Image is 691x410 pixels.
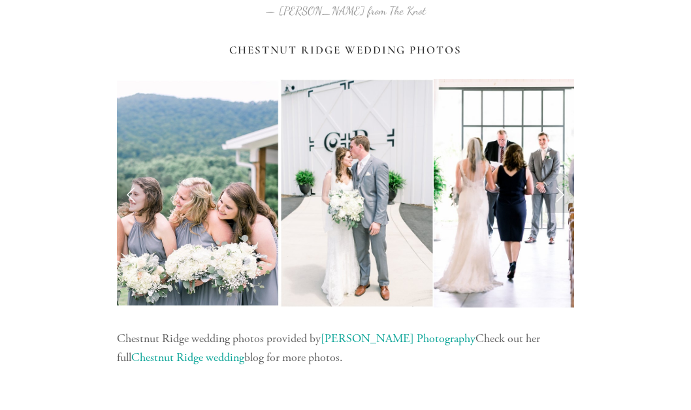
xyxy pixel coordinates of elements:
[117,44,574,57] h3: Chestnut Ridge Wedding Photos
[280,79,433,307] img: Chestnut-Ridge-Romantic-Wedding_0037.jpg
[117,174,146,213] a: Previous Slide
[434,79,586,307] img: Bride walks down the aisle at her Chestnut Ridge wedding NC
[321,331,475,346] a: [PERSON_NAME] Photography
[131,350,244,365] a: Chestnut Ridge wedding
[545,174,574,213] a: Next Slide
[117,330,574,368] p: Chestnut Ridge wedding photos provided by Check out her full blog for more photos.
